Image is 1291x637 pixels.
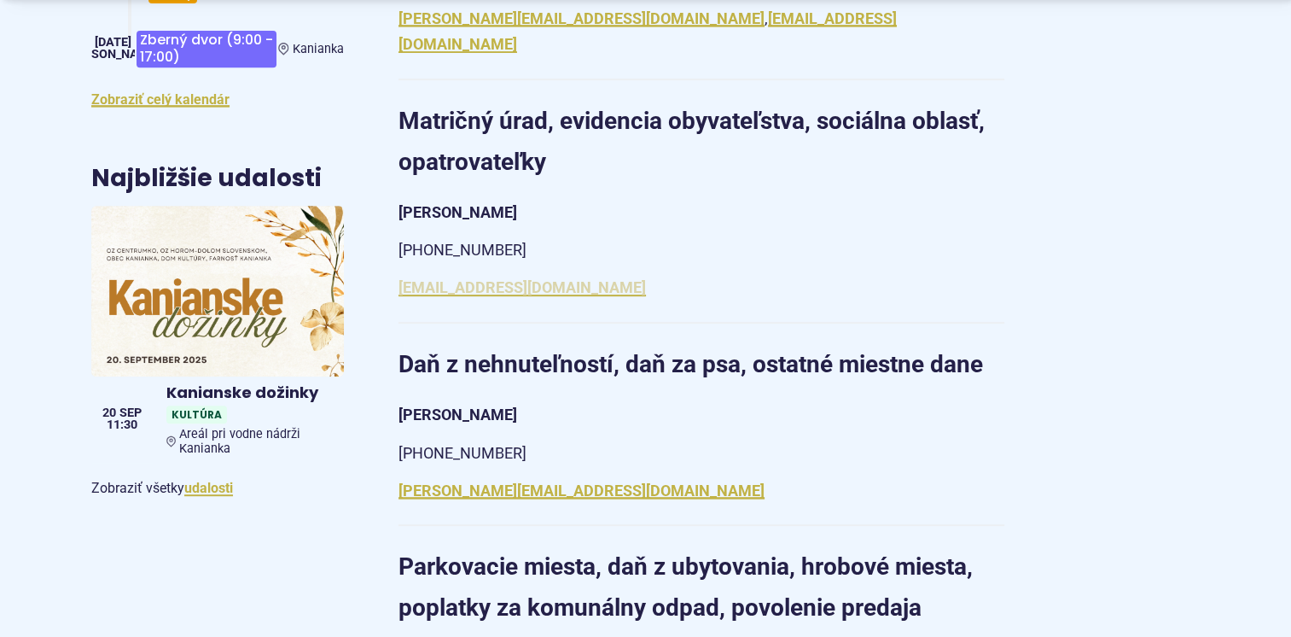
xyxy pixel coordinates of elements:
span: [DATE] [95,35,131,50]
span: 11:30 [102,419,142,431]
strong: Matričný úrad, evidencia obyvateľstva, sociálna oblasť, opatrovateľky [398,107,985,176]
span: Areál pri vodne nádrži Kanianka [179,427,337,456]
p: Zobraziť všetky [91,476,344,500]
p: , [398,6,1004,58]
strong: Parkovacie miesta, daň z ubytovania, hrobové miesta, poplatky za komunálny odpad, povolenie predaja [398,552,973,622]
a: [EMAIL_ADDRESS][DOMAIN_NAME] [398,9,897,54]
span: 20 [102,407,116,419]
a: Zberný dvor (9:00 - 17:00) Kanianka [DATE] [PERSON_NAME] [91,24,344,74]
a: Zobraziť všetky udalosti [184,480,233,496]
a: Kanianske dožinky KultúraAreál pri vodne nádrži Kanianka 20 sep 11:30 [91,206,344,464]
p: [PHONE_NUMBER] [398,441,1004,467]
p: [PHONE_NUMBER] [398,237,1004,264]
a: [PERSON_NAME][EMAIL_ADDRESS][DOMAIN_NAME] [398,9,765,27]
a: [EMAIL_ADDRESS][DOMAIN_NAME] [398,278,646,296]
span: Kultúra [166,406,227,424]
strong: Daň z nehnuteľností, daň za psa, ostatné miestne dane [398,350,983,378]
a: [PERSON_NAME][EMAIL_ADDRESS][DOMAIN_NAME] [398,482,765,500]
strong: [PERSON_NAME] [398,406,517,424]
h3: Najbližšie udalosti [91,166,322,192]
span: Zberný dvor (9:00 - 17:00) [137,31,276,67]
strong: [PERSON_NAME] [398,203,517,221]
span: Kanianka [293,42,344,56]
span: [PERSON_NAME] [66,47,160,61]
span: sep [119,407,142,419]
h4: Kanianske dožinky [166,383,337,403]
a: Zobraziť celý kalendár [91,91,230,108]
